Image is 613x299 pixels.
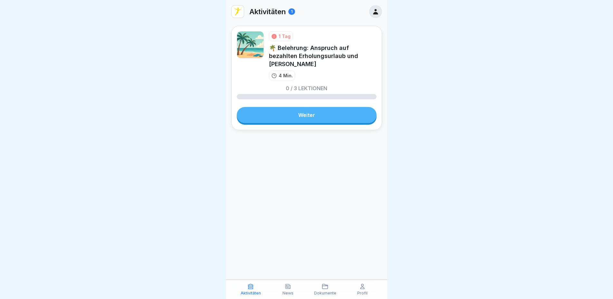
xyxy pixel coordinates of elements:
div: 1 [288,8,295,15]
div: 1 Tag [279,33,291,40]
p: Profil [357,291,368,295]
p: Dokumente [314,291,336,295]
p: 0 / 3 Lektionen [286,86,327,91]
img: s9mc00x6ussfrb3lxoajtb4r.png [237,31,264,58]
p: Aktivitäten [249,7,286,16]
img: vd4jgc378hxa8p7qw0fvrl7x.png [232,5,244,18]
a: Weiter [237,107,377,123]
p: Aktivitäten [241,291,261,295]
div: 🌴 Belehrung: Anspruch auf bezahlten Erholungsurlaub und [PERSON_NAME] [269,44,377,68]
p: 4 Min. [279,72,293,79]
p: News [283,291,293,295]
